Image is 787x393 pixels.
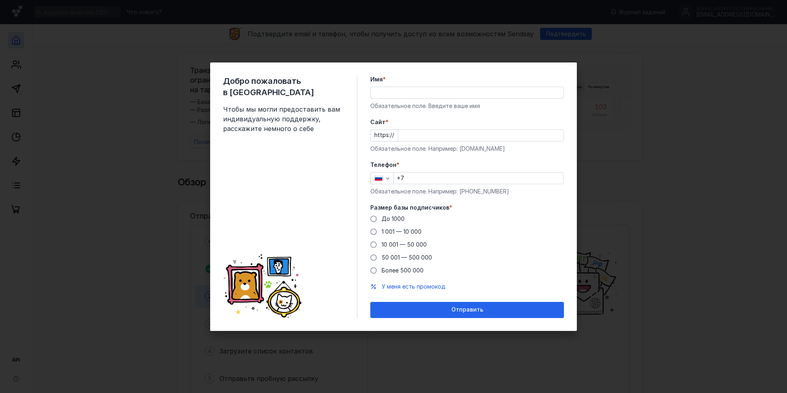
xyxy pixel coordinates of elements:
[223,104,344,133] span: Чтобы мы могли предоставить вам индивидуальную поддержку, расскажите немного о себе
[370,161,397,169] span: Телефон
[382,283,445,291] button: У меня есть промокод
[370,187,564,195] div: Обязательное поле. Например: [PHONE_NUMBER]
[223,75,344,98] span: Добро пожаловать в [GEOGRAPHIC_DATA]
[370,145,564,153] div: Обязательное поле. Например: [DOMAIN_NAME]
[382,228,422,235] span: 1 001 — 10 000
[382,283,445,290] span: У меня есть промокод
[370,75,383,83] span: Имя
[370,118,386,126] span: Cайт
[370,102,564,110] div: Обязательное поле. Введите ваше имя
[382,267,424,274] span: Более 500 000
[382,241,427,248] span: 10 001 — 50 000
[370,302,564,318] button: Отправить
[382,254,432,261] span: 50 001 — 500 000
[370,204,449,212] span: Размер базы подписчиков
[382,215,405,222] span: До 1000
[451,306,483,313] span: Отправить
